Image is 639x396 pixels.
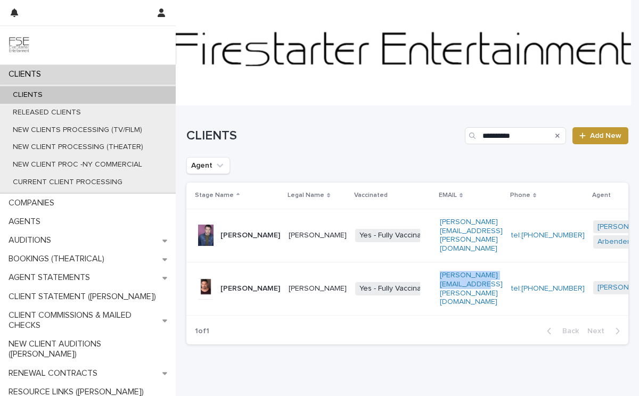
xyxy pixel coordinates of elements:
p: [PERSON_NAME] [289,284,347,293]
p: [PERSON_NAME] [220,284,280,293]
p: Legal Name [288,189,324,201]
p: NEW CLIENT PROC -NY COMMERCIAL [4,160,151,169]
button: Back [538,326,583,336]
a: [PERSON_NAME][EMAIL_ADDRESS][PERSON_NAME][DOMAIN_NAME] [440,218,503,252]
p: CLIENTS [4,69,50,79]
img: 9JgRvJ3ETPGCJDhvPVA5 [9,35,30,56]
p: AUDITIONS [4,235,60,245]
span: Add New [590,132,621,139]
a: Add New [572,127,628,144]
span: Next [587,327,611,335]
span: Back [556,327,579,335]
a: Arbender [597,237,630,246]
p: Agent [592,189,611,201]
span: Yes - Fully Vaccinated [355,229,437,242]
p: NEW CLIENT AUDITIONS ([PERSON_NAME]) [4,339,176,359]
p: CLIENT STATEMENT ([PERSON_NAME]) [4,292,165,302]
p: CLIENTS [4,90,51,100]
p: NEW CLIENT PROCESSING (THEATER) [4,143,152,152]
p: CLIENT COMMISSIONS & MAILED CHECKS [4,310,162,331]
p: [PERSON_NAME] [289,231,347,240]
a: tel:[PHONE_NUMBER] [511,232,585,239]
p: CURRENT CLIENT PROCESSING [4,178,131,187]
a: [PERSON_NAME][EMAIL_ADDRESS][PERSON_NAME][DOMAIN_NAME] [440,271,503,306]
p: RELEASED CLIENTS [4,108,89,117]
button: Next [583,326,628,336]
a: tel:[PHONE_NUMBER] [511,285,585,292]
p: EMAIL [439,189,457,201]
p: RENEWAL CONTRACTS [4,368,106,378]
p: NEW CLIENTS PROCESSING (TV/FILM) [4,126,151,135]
p: 1 of 1 [186,318,218,344]
p: [PERSON_NAME] [220,231,280,240]
p: Stage Name [195,189,234,201]
p: AGENT STATEMENTS [4,273,99,283]
h1: CLIENTS [186,128,461,144]
p: Vaccinated [354,189,388,201]
span: Yes - Fully Vaccinated [355,282,437,295]
button: Agent [186,157,230,174]
p: BOOKINGS (THEATRICAL) [4,254,113,264]
p: Phone [510,189,530,201]
p: COMPANIES [4,198,63,208]
p: AGENTS [4,217,49,227]
input: Search [465,127,566,144]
